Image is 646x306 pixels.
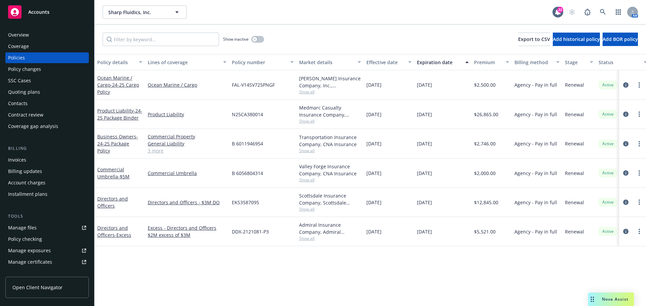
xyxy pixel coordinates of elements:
input: Filter by keyword... [103,33,219,46]
a: Account charges [5,177,89,188]
div: Policy details [97,59,135,66]
span: Open Client Navigator [12,284,63,291]
span: Renewal [565,111,584,118]
div: Scottsdale Insurance Company, Scottsdale Insurance Company (Nationwide), E-Risk Services, CRC Group [299,192,361,206]
a: SSC Cases [5,75,89,86]
a: circleInformation [622,227,630,235]
span: Show all [299,206,361,212]
span: Show all [299,148,361,154]
span: [DATE] [366,228,382,235]
div: Policy changes [8,64,41,75]
a: Directors and Officers [97,195,128,209]
a: circleInformation [622,140,630,148]
a: Excess - Directors and Officers $2M excess of $3M [148,224,226,238]
a: Manage certificates [5,257,89,267]
a: Search [596,5,610,19]
button: Effective date [364,54,414,70]
div: Billing [5,145,89,152]
button: Export to CSV [518,33,550,46]
a: 3 more [148,147,226,154]
span: Renewal [565,199,584,206]
span: [DATE] [366,170,382,177]
span: [DATE] [417,199,432,206]
span: - 24-25 Cargo Policy [97,82,139,95]
span: [DATE] [417,81,432,88]
div: Tools [5,213,89,220]
span: Renewal [565,140,584,147]
a: Manage files [5,222,89,233]
span: [DATE] [366,199,382,206]
span: Agency - Pay in full [514,81,557,88]
button: Expiration date [414,54,471,70]
span: [DATE] [366,140,382,147]
span: Active [601,228,615,234]
button: Add BOR policy [603,33,638,46]
button: Lines of coverage [145,54,229,70]
span: Active [601,170,615,176]
div: Contract review [8,110,43,120]
button: Market details [296,54,364,70]
div: Billing updates [8,166,42,177]
a: Accounts [5,3,89,21]
a: Policy changes [5,64,89,75]
a: Contacts [5,98,89,109]
div: Coverage [8,41,29,52]
a: Product Liability [148,111,226,118]
a: circleInformation [622,198,630,206]
div: Overview [8,30,29,40]
a: Billing updates [5,166,89,177]
a: circleInformation [622,169,630,177]
div: Invoices [8,155,26,165]
span: Agency - Pay in full [514,140,557,147]
span: Agency - Pay in full [514,111,557,118]
span: B 6056804314 [232,170,263,177]
span: $2,746.00 [474,140,496,147]
div: Stage [565,59,586,66]
span: Add historical policy [553,36,600,42]
button: Stage [562,54,596,70]
span: [DATE] [417,111,432,118]
button: Policy number [229,54,296,70]
span: $2,000.00 [474,170,496,177]
a: more [635,227,643,235]
span: - 24-25 Package Policy [97,133,138,154]
a: Report a Bug [581,5,594,19]
button: Nova Assist [588,293,634,306]
span: $12,845.00 [474,199,498,206]
span: [DATE] [417,228,432,235]
span: Agency - Pay in full [514,170,557,177]
span: Renewal [565,170,584,177]
div: Expiration date [417,59,461,66]
span: $26,865.00 [474,111,498,118]
div: Transportation Insurance Company, CNA Insurance [299,134,361,148]
div: Policies [8,52,25,63]
div: Effective date [366,59,404,66]
div: Admiral Insurance Company, Admiral Insurance Group ([PERSON_NAME] Corporation), Berkley Life Scie... [299,221,361,235]
a: Overview [5,30,89,40]
div: Account charges [8,177,45,188]
div: Premium [474,59,502,66]
a: Installment plans [5,189,89,200]
a: Business Owners [97,133,138,154]
a: Commercial Umbrella [148,170,226,177]
div: Policy checking [8,234,42,245]
span: - $5M [118,173,130,180]
span: Show all [299,177,361,183]
a: Ocean Marine / Cargo [148,81,226,88]
a: more [635,169,643,177]
a: circleInformation [622,110,630,118]
span: Show all [299,235,361,241]
div: Drag to move [588,293,597,306]
a: Coverage [5,41,89,52]
a: Product Liability [97,107,142,121]
div: Status [599,59,640,66]
span: Active [601,141,615,147]
span: [DATE] [417,170,432,177]
a: General Liability [148,140,226,147]
a: more [635,198,643,206]
a: Directors and Officers [97,225,131,238]
span: FAL-V14SV725PNGF [232,81,275,88]
div: Coverage gap analysis [8,121,58,132]
a: more [635,110,643,118]
div: Quoting plans [8,87,40,97]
